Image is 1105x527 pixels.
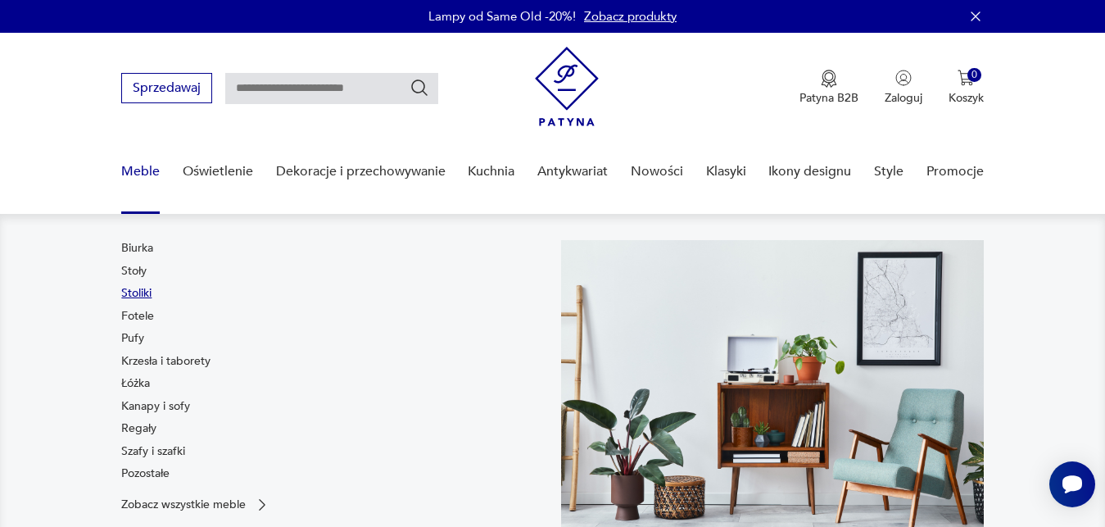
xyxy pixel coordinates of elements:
a: Stoły [121,263,147,279]
a: Pozostałe [121,466,170,482]
a: Fotele [121,308,154,325]
a: Promocje [926,140,984,203]
a: Antykwariat [537,140,608,203]
a: Ikony designu [768,140,851,203]
img: Patyna - sklep z meblami i dekoracjami vintage [535,47,599,126]
a: Meble [121,140,160,203]
a: Pufy [121,330,144,347]
button: Zaloguj [885,70,922,106]
p: Koszyk [949,90,984,106]
a: Style [874,140,903,203]
img: Ikona koszyka [958,70,974,86]
a: Stoliki [121,285,152,302]
a: Klasyki [706,140,746,203]
a: Łóżka [121,375,150,392]
p: Lampy od Same Old -20%! [428,8,576,25]
a: Zobacz produkty [584,8,677,25]
a: Biurka [121,240,153,257]
img: Ikonka użytkownika [895,70,912,86]
a: Krzesła i taborety [121,353,211,370]
a: Oświetlenie [183,140,253,203]
a: Kanapy i sofy [121,398,190,415]
button: 0Koszyk [949,70,984,106]
a: Regały [121,420,156,437]
div: 0 [967,68,981,82]
button: Szukaj [410,78,429,98]
a: Nowości [631,140,683,203]
a: Zobacz wszystkie meble [121,497,270,513]
a: Dekoracje i przechowywanie [276,140,446,203]
a: Kuchnia [468,140,514,203]
a: Sprzedawaj [121,84,212,95]
iframe: Smartsupp widget button [1049,461,1095,507]
a: Ikona medaluPatyna B2B [799,70,858,106]
a: Szafy i szafki [121,443,185,460]
button: Patyna B2B [799,70,858,106]
button: Sprzedawaj [121,73,212,103]
img: Ikona medalu [821,70,837,88]
p: Zobacz wszystkie meble [121,499,246,510]
p: Zaloguj [885,90,922,106]
p: Patyna B2B [799,90,858,106]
